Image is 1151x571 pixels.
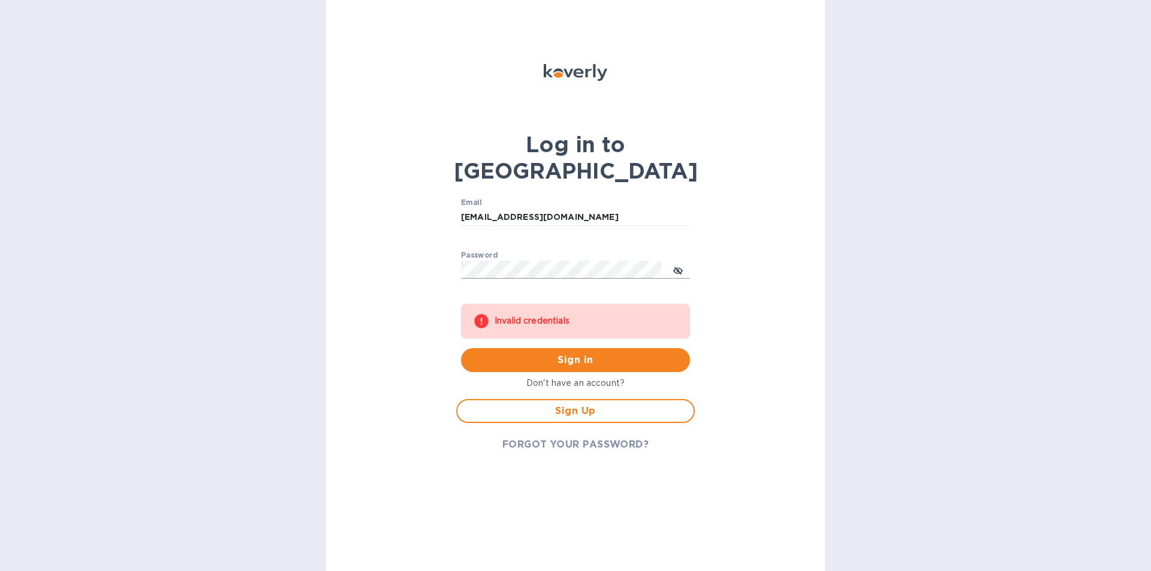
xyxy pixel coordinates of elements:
[454,131,698,184] b: Log in to [GEOGRAPHIC_DATA]
[456,377,695,389] p: Don't have an account?
[502,437,649,452] span: FORGOT YOUR PASSWORD?
[495,310,678,332] div: Invalid credentials
[544,64,607,81] img: Koverly
[493,433,659,457] button: FORGOT YOUR PASSWORD?
[461,252,498,259] label: Password
[456,399,695,423] button: Sign Up
[467,404,684,418] span: Sign Up
[471,353,680,367] span: Sign in
[666,258,690,282] button: toggle password visibility
[461,348,690,372] button: Sign in
[461,200,482,207] label: Email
